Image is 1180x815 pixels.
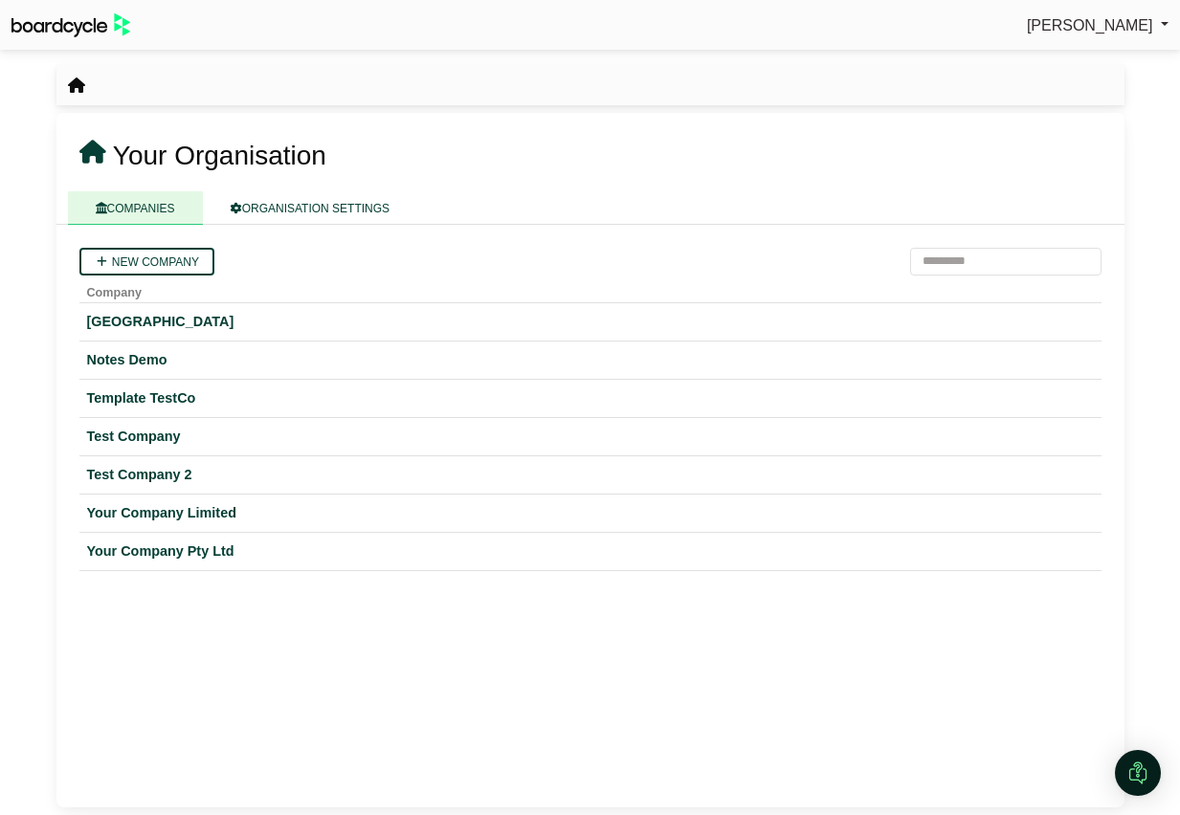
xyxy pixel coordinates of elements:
[1027,13,1169,38] a: [PERSON_NAME]
[1027,17,1153,33] span: [PERSON_NAME]
[87,502,1094,524] a: Your Company Limited
[68,74,85,99] nav: breadcrumb
[87,464,1094,486] a: Test Company 2
[87,426,1094,448] a: Test Company
[1115,750,1161,796] div: Open Intercom Messenger
[11,13,130,37] img: BoardcycleBlackGreen-aaafeed430059cb809a45853b8cf6d952af9d84e6e89e1f1685b34bfd5cb7d64.svg
[87,387,1094,409] a: Template TestCo
[113,141,326,170] span: Your Organisation
[87,349,1094,371] a: Notes Demo
[203,191,417,225] a: ORGANISATION SETTINGS
[79,248,214,275] a: New company
[87,540,1094,562] a: Your Company Pty Ltd
[87,311,1094,333] a: [GEOGRAPHIC_DATA]
[79,275,1102,303] th: Company
[68,191,203,225] a: COMPANIES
